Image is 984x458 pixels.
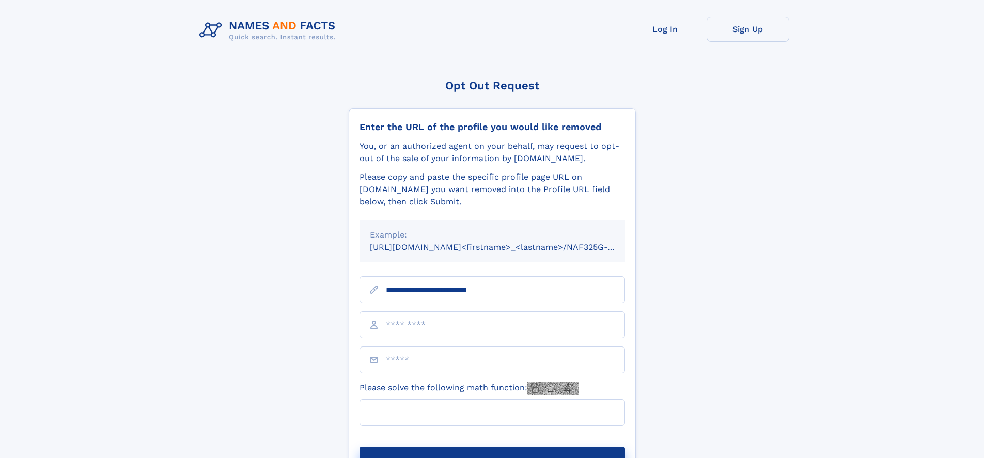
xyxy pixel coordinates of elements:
div: Example: [370,229,615,241]
label: Please solve the following math function: [360,382,579,395]
div: Please copy and paste the specific profile page URL on [DOMAIN_NAME] you want removed into the Pr... [360,171,625,208]
a: Sign Up [707,17,789,42]
img: Logo Names and Facts [195,17,344,44]
div: Enter the URL of the profile you would like removed [360,121,625,133]
a: Log In [624,17,707,42]
div: Opt Out Request [349,79,636,92]
small: [URL][DOMAIN_NAME]<firstname>_<lastname>/NAF325G-xxxxxxxx [370,242,645,252]
div: You, or an authorized agent on your behalf, may request to opt-out of the sale of your informatio... [360,140,625,165]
